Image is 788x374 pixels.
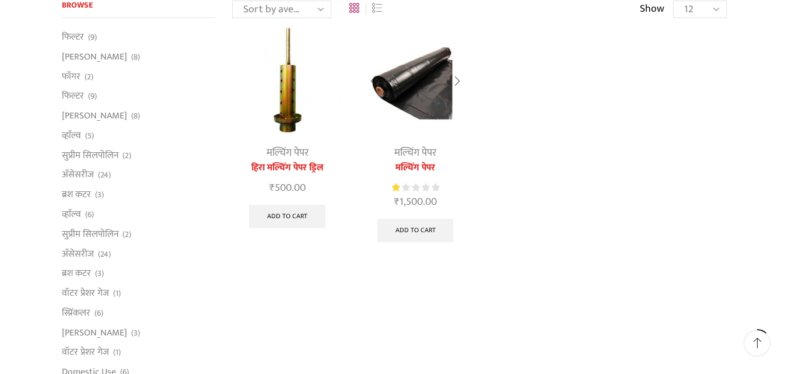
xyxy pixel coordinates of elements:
[62,244,94,264] a: अ‍ॅसेसरीज
[62,125,81,145] a: व्हाॅल्व
[98,249,111,260] span: (24)
[269,179,306,197] bdi: 500.00
[95,268,104,279] span: (3)
[88,90,97,102] span: (9)
[62,47,127,67] a: [PERSON_NAME]
[85,71,93,83] span: (2)
[62,323,127,342] a: [PERSON_NAME]
[98,169,111,181] span: (24)
[62,106,127,126] a: [PERSON_NAME]
[62,86,84,106] a: फिल्टर
[131,51,140,63] span: (8)
[122,229,131,240] span: (2)
[249,205,325,228] a: Add to cart: “हिरा मल्चिंग पेपर ड्रिल”
[232,25,342,135] img: Mulching Paper Hole
[62,165,94,185] a: अ‍ॅसेसरीज
[392,181,401,194] span: Rated out of 5
[62,303,90,323] a: स्प्रिंकलर
[85,130,94,142] span: (5)
[377,219,454,242] a: Add to cart: “मल्चिंग पेपर”
[232,161,342,175] a: हिरा मल्चिंग पेपर ड्रिल
[394,144,436,162] a: मल्चिंग पेपर
[392,181,439,194] div: Rated 1.00 out of 5
[62,185,91,205] a: ब्रश कटर
[131,327,140,339] span: (3)
[62,342,109,362] a: वॉटर प्रेशर गेज
[122,150,131,162] span: (2)
[62,205,81,225] a: व्हाॅल्व
[232,1,331,18] select: Shop order
[62,145,118,165] a: सुप्रीम सिलपोलिन
[269,179,275,197] span: ₹
[640,2,664,17] span: Show
[94,307,103,319] span: (6)
[88,32,97,43] span: (9)
[113,347,121,358] span: (1)
[360,161,470,175] a: मल्चिंग पेपर
[113,288,121,299] span: (1)
[95,189,104,201] span: (3)
[85,209,94,221] span: (6)
[394,193,400,211] span: ₹
[131,110,140,122] span: (8)
[62,224,118,244] a: सुप्रीम सिलपोलिन
[62,67,80,86] a: फॉगर
[62,30,84,47] a: फिल्टर
[267,144,309,162] a: मल्चिंग पेपर
[62,264,91,284] a: ब्रश कटर
[62,284,109,303] a: वॉटर प्रेशर गेज
[360,25,470,135] img: Mulching Paper
[394,193,437,211] bdi: 1,500.00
